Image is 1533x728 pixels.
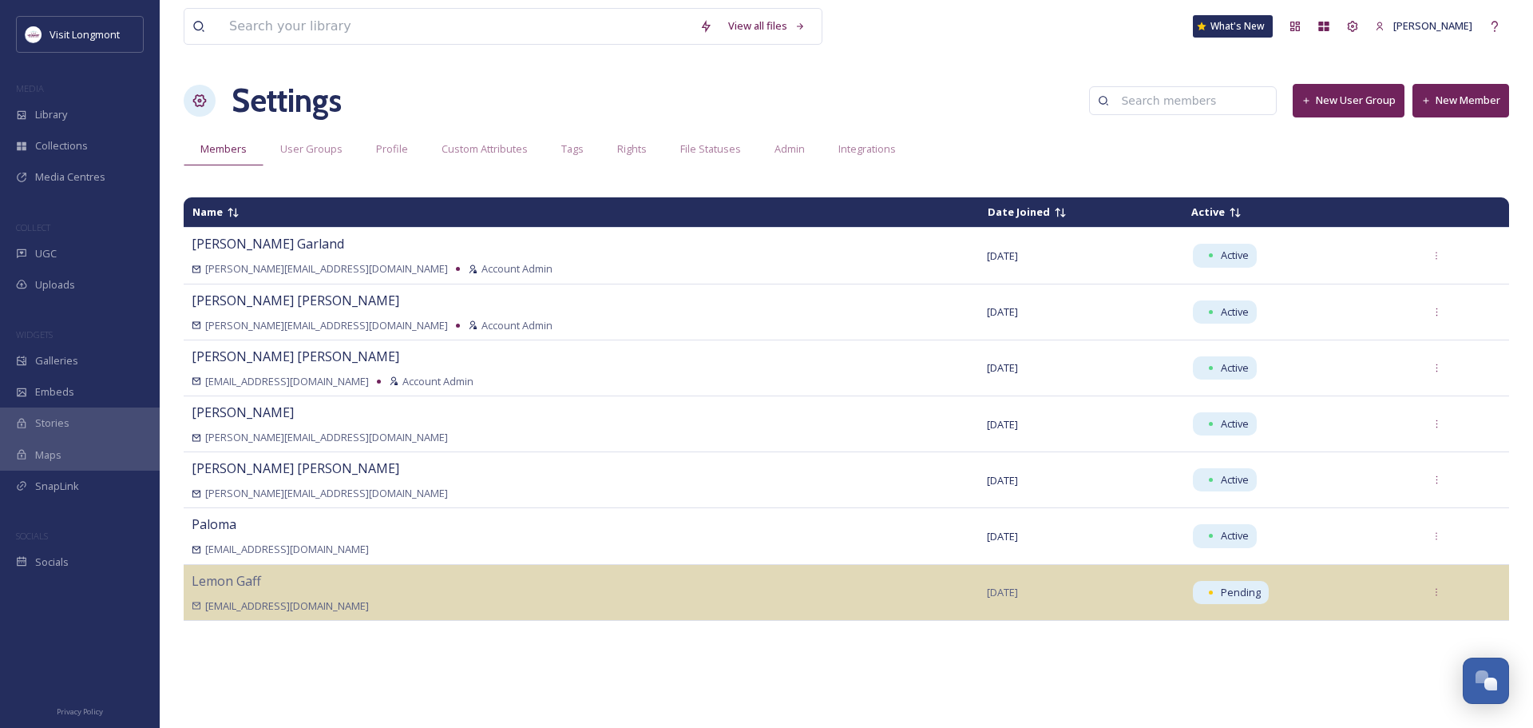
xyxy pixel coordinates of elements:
h1: Settings [232,77,342,125]
span: Pending [1221,585,1261,600]
span: [PERSON_NAME] [PERSON_NAME] [192,459,399,477]
span: [PERSON_NAME][EMAIL_ADDRESS][DOMAIN_NAME] [205,261,448,276]
span: Active [1221,248,1249,263]
span: [EMAIL_ADDRESS][DOMAIN_NAME] [205,374,369,389]
span: [EMAIL_ADDRESS][DOMAIN_NAME] [205,542,369,557]
span: COLLECT [16,221,50,233]
span: Paloma [192,515,236,533]
span: Collections [35,138,88,153]
span: [DATE] [987,585,1018,599]
a: What's New [1193,15,1273,38]
span: Visit Longmont [50,27,120,42]
span: [DATE] [987,529,1018,543]
td: Sort descending [1183,198,1414,226]
span: SOCIALS [16,530,48,542]
span: Active [1191,205,1225,219]
td: Sort descending [1416,206,1508,219]
span: Socials [35,555,69,570]
span: [PERSON_NAME] [PERSON_NAME] [192,292,399,309]
span: Stories [35,416,69,431]
span: Rights [617,141,647,157]
span: Active [1221,528,1249,543]
span: Lemon Gaff [192,572,261,590]
span: Tags [561,141,584,157]
span: Custom Attributes [442,141,528,157]
span: SnapLink [35,479,79,494]
span: Account Admin [481,261,553,276]
span: [DATE] [987,304,1018,319]
button: New Member [1412,84,1509,117]
button: Open Chat [1463,658,1509,704]
a: Privacy Policy [57,701,103,720]
span: Media Centres [35,169,105,185]
span: [DATE] [987,249,1018,263]
span: Integrations [838,141,896,157]
span: [PERSON_NAME][EMAIL_ADDRESS][DOMAIN_NAME] [205,430,448,445]
span: UGC [35,246,57,261]
span: Name [192,205,223,219]
span: Admin [774,141,805,157]
span: [PERSON_NAME] [192,404,294,421]
span: Members [200,141,247,157]
span: Maps [35,448,61,463]
span: Active [1221,416,1249,432]
input: Search your library [221,9,691,44]
span: Active [1221,472,1249,487]
span: MEDIA [16,82,44,94]
span: User Groups [280,141,343,157]
span: [DATE] [987,473,1018,487]
span: Account Admin [402,374,473,389]
span: [EMAIL_ADDRESS][DOMAIN_NAME] [205,599,369,614]
span: Uploads [35,277,75,292]
span: Embeds [35,384,74,400]
span: [PERSON_NAME][EMAIL_ADDRESS][DOMAIN_NAME] [205,486,448,501]
input: Search members [1113,85,1268,117]
span: [PERSON_NAME] Garland [192,235,344,253]
span: Privacy Policy [57,706,103,717]
span: Galleries [35,353,78,368]
span: Date Joined [988,205,1050,219]
span: [DATE] [987,417,1018,432]
span: WIDGETS [16,328,53,340]
span: [PERSON_NAME] [PERSON_NAME] [192,348,399,365]
a: View all files [720,10,814,42]
span: File Statuses [680,141,741,157]
span: [PERSON_NAME][EMAIL_ADDRESS][DOMAIN_NAME] [205,318,448,333]
button: New User Group [1293,84,1404,117]
td: Sort descending [184,198,978,226]
img: longmont.jpg [26,26,42,42]
td: Sort ascending [980,198,1182,226]
span: Profile [376,141,408,157]
span: [PERSON_NAME] [1393,18,1472,33]
span: Account Admin [481,318,553,333]
a: [PERSON_NAME] [1367,10,1480,42]
span: Active [1221,360,1249,376]
span: Library [35,107,67,122]
span: [DATE] [987,360,1018,375]
span: Active [1221,304,1249,320]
